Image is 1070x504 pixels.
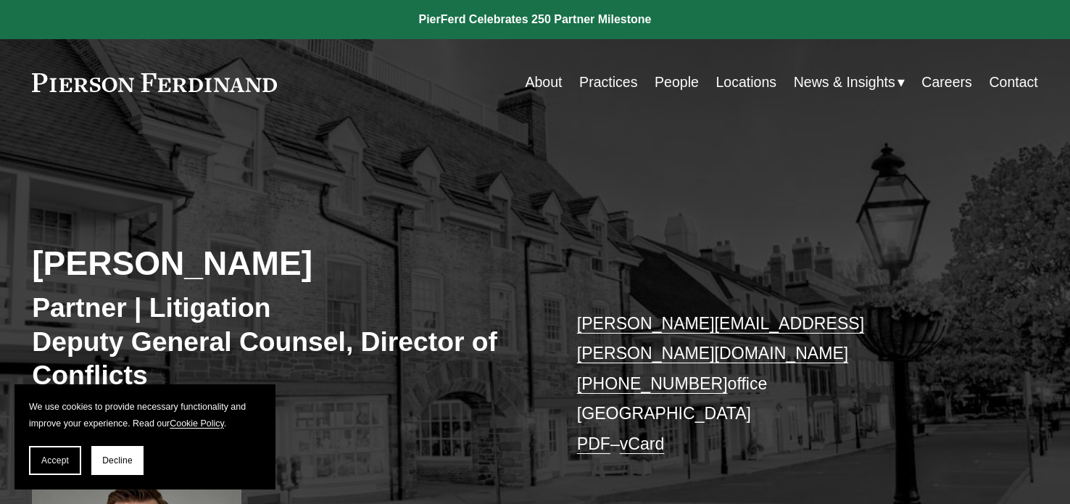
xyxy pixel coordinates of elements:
a: Locations [716,68,776,96]
h2: [PERSON_NAME] [32,244,535,284]
a: vCard [620,434,665,453]
span: Decline [102,455,133,466]
a: [PHONE_NUMBER] [577,374,728,393]
a: [PERSON_NAME][EMAIL_ADDRESS][PERSON_NAME][DOMAIN_NAME] [577,314,864,363]
section: Cookie banner [14,384,275,489]
p: We use cookies to provide necessary functionality and improve your experience. Read our . [29,399,261,431]
a: Practices [579,68,637,96]
button: Decline [91,446,144,475]
button: Accept [29,446,81,475]
a: Cookie Policy [170,418,223,429]
span: News & Insights [794,70,895,95]
a: Careers [921,68,971,96]
h3: Partner | Litigation Deputy General Counsel, Director of Conflicts [32,291,535,391]
a: PDF [577,434,610,453]
p: office [GEOGRAPHIC_DATA] – [577,309,996,460]
a: folder dropdown [794,68,905,96]
a: People [655,68,699,96]
a: Contact [989,68,1037,96]
span: Accept [41,455,69,466]
a: About [525,68,562,96]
